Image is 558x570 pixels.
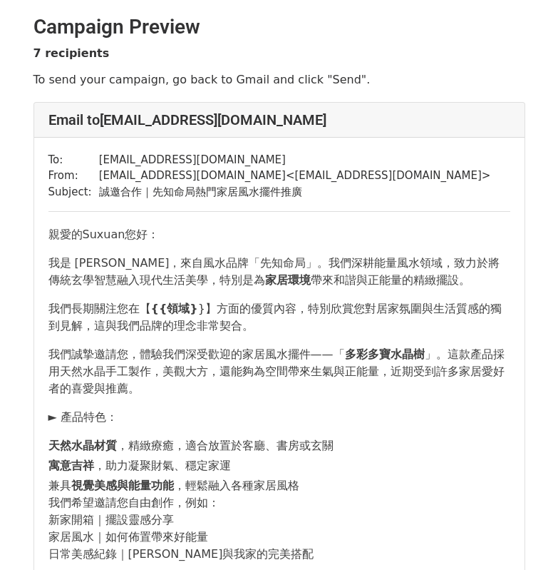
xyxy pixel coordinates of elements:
b: 天然水晶材質 [48,439,117,452]
p: 我們誠摯邀請您，體驗我們深受歡迎的家居風水擺件——「 」。這款產品採用天然水晶手工製作，美觀大方，還能夠為空間帶來生氣與正能量，近期受到許多家居愛好者的喜愛與推薦。 [48,346,510,397]
b: 視覺美感與能量功能 [71,479,174,492]
p: 我們希望邀請您自由創作，例如： 新家開箱｜擺設靈感分享 家居風水｜如何佈置帶來好能量 日常美感紀錄｜[PERSON_NAME]與我家的完美搭配 [48,494,510,563]
td: 誠邀合作｜先知命局熱門家居風水擺件推廣 [99,184,491,200]
td: [EMAIL_ADDRESS][DOMAIN_NAME] < [EMAIL_ADDRESS][DOMAIN_NAME] > [99,168,491,184]
b: 家居環境 [265,273,311,287]
strong: 7 recipients [33,46,110,60]
td: From: [48,168,99,184]
td: To: [48,152,99,168]
p: 親愛的Suxuan您好： [48,226,510,243]
b: 寓意吉祥 [48,459,94,472]
p: 我是 [PERSON_NAME]，來自風水品牌「先知命局」。我們深耕能量風水領域，致力於將傳統玄學智慧融入現代生活美學，特別是為 帶來和諧與正能量的精緻擺設。 [48,255,510,289]
p: ，精緻療癒，適合放置於客廳、書房或玄關 [48,437,510,454]
p: ► 產品特色： [48,409,510,426]
h2: Campaign Preview [33,15,525,39]
p: 兼具 ，輕鬆融入各種家居風格 [48,477,510,494]
b: {{領域} [151,302,198,315]
td: [EMAIL_ADDRESS][DOMAIN_NAME] [99,152,491,168]
td: Subject: [48,184,99,200]
h4: Email to [EMAIL_ADDRESS][DOMAIN_NAME] [48,111,510,128]
b: 多彩多寶水晶樹 [345,347,425,361]
p: To send your campaign, go back to Gmail and click "Send". [33,72,525,87]
p: 我們長期關注您在【 }】方面的優質內容，特別欣賞您對居家氛圍與生活質感的獨到見解，這與我們品牌的理念非常契合。 [48,300,510,335]
p: ，助力凝聚財氣、穩定家運 [48,457,510,474]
